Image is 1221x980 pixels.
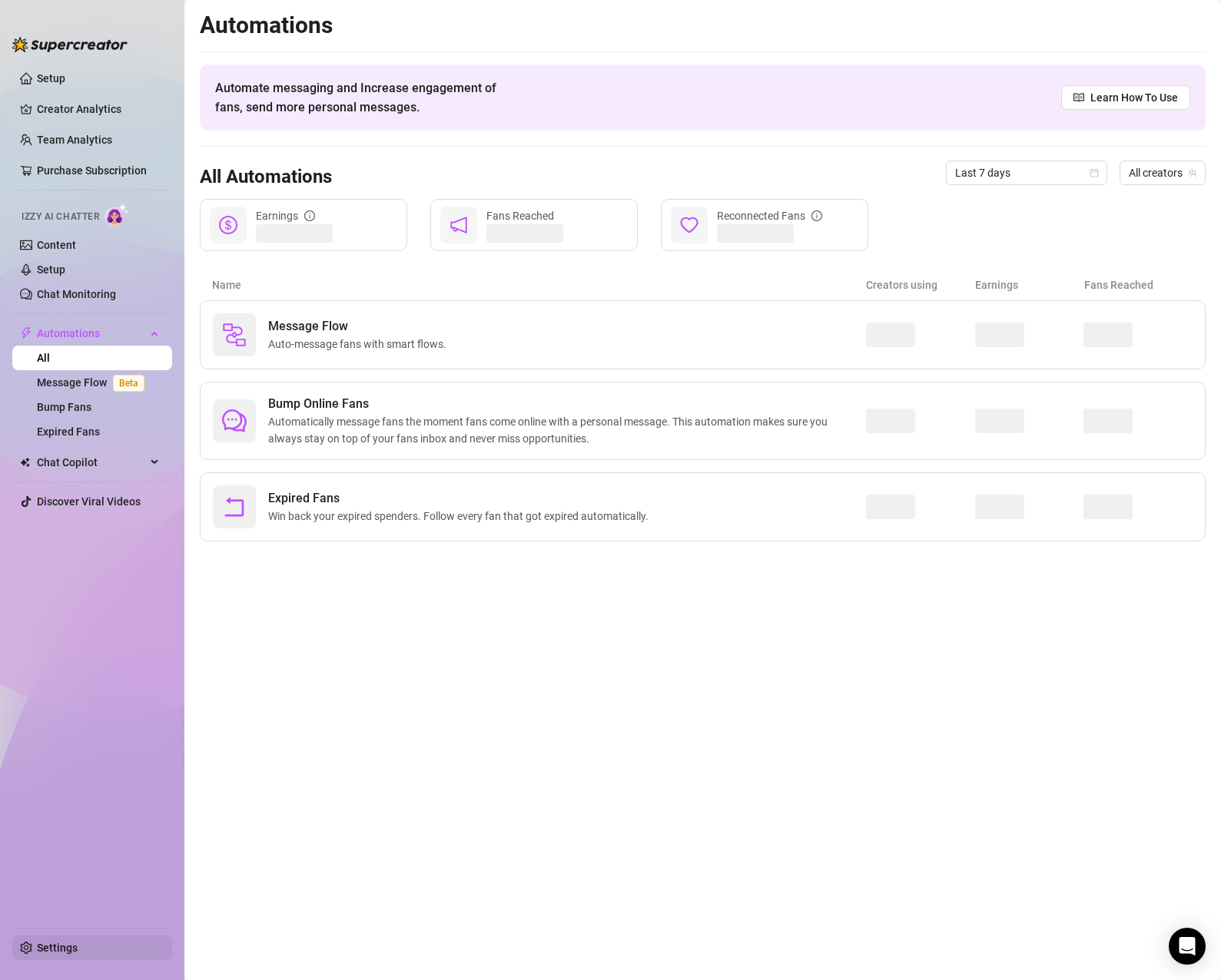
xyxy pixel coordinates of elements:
[37,425,100,438] a: Expired Fans
[37,352,50,364] a: All
[268,489,655,508] span: Expired Fans
[37,239,76,251] a: Content
[20,327,32,339] span: thunderbolt
[1090,89,1178,106] span: Learn How To Use
[1061,85,1190,110] a: Learn How To Use
[222,323,247,347] img: svg%3e
[268,395,866,413] span: Bump Online Fans
[200,11,1206,40] h2: Automations
[1188,168,1197,177] span: team
[256,207,315,224] div: Earnings
[37,495,141,508] a: Discover Viral Videos
[37,450,146,475] span: Chat Copilot
[268,317,453,336] span: Message Flow
[1129,161,1196,184] span: All creators
[222,409,247,433] span: comment
[975,276,1084,293] article: Earnings
[215,78,511,117] span: Automate messaging and Increase engagement of fans, send more personal messages.
[304,210,315,221] span: info-circle
[37,401,91,413] a: Bump Fans
[212,276,866,293] article: Name
[37,321,146,346] span: Automations
[450,216,468,234] span: notification
[12,37,128,52] img: logo-BBDzfeDw.svg
[1084,276,1193,293] article: Fans Reached
[268,508,655,525] span: Win back your expired spenders. Follow every fan that got expired automatically.
[37,134,112,146] a: Team Analytics
[37,72,65,84] a: Setup
[1090,168,1099,177] span: calendar
[105,204,129,226] img: AI Chatter
[222,495,247,519] span: rollback
[200,165,332,190] h3: All Automations
[955,161,1098,184] span: Last 7 days
[1073,92,1084,103] span: read
[680,216,698,234] span: heart
[37,942,78,954] a: Settings
[113,375,144,392] span: Beta
[811,210,822,221] span: info-circle
[37,97,160,121] a: Creator Analytics
[37,376,151,389] a: Message FlowBeta
[866,276,975,293] article: Creators using
[37,263,65,276] a: Setup
[37,164,147,177] a: Purchase Subscription
[717,207,822,224] div: Reconnected Fans
[1169,928,1206,965] div: Open Intercom Messenger
[22,210,99,224] span: Izzy AI Chatter
[219,216,237,234] span: dollar
[37,288,116,300] a: Chat Monitoring
[268,336,453,353] span: Auto-message fans with smart flows.
[20,457,30,468] img: Chat Copilot
[268,413,866,447] span: Automatically message fans the moment fans come online with a personal message. This automation m...
[486,210,554,222] span: Fans Reached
